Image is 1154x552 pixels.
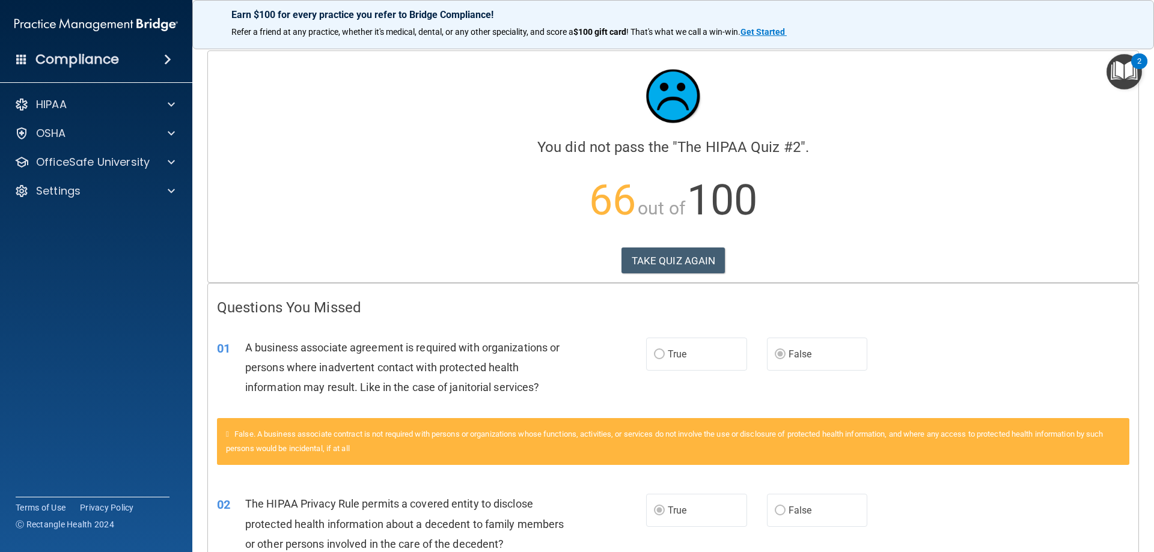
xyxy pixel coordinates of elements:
span: True [668,348,686,360]
span: False [789,505,812,516]
span: The HIPAA Quiz #2 [677,139,801,156]
p: Earn $100 for every practice you refer to Bridge Compliance! [231,9,1115,20]
h4: Compliance [35,51,119,68]
a: OSHA [14,126,175,141]
input: False [775,506,786,515]
span: out of [638,198,685,219]
span: Refer a friend at any practice, whether it's medical, dental, or any other speciality, and score a [231,27,573,37]
button: TAKE QUIZ AGAIN [621,247,725,274]
h4: You did not pass the " ". [217,139,1129,155]
p: HIPAA [36,97,67,112]
a: Settings [14,184,175,198]
span: 100 [687,175,757,225]
a: Privacy Policy [80,502,134,514]
a: Terms of Use [16,502,66,514]
a: Get Started [740,27,787,37]
input: False [775,350,786,359]
img: PMB logo [14,13,178,37]
span: 01 [217,341,230,356]
p: Settings [36,184,81,198]
a: HIPAA [14,97,175,112]
p: OSHA [36,126,66,141]
p: OfficeSafe University [36,155,150,169]
strong: $100 gift card [573,27,626,37]
strong: Get Started [740,27,785,37]
span: True [668,505,686,516]
div: 2 [1137,61,1141,77]
a: OfficeSafe University [14,155,175,169]
button: Open Resource Center, 2 new notifications [1107,54,1142,89]
img: sad_face.ecc698e2.jpg [637,60,709,132]
span: A business associate agreement is required with organizations or persons where inadvertent contac... [245,341,560,393]
span: Ⓒ Rectangle Health 2024 [16,518,114,530]
span: 02 [217,497,230,512]
span: False [789,348,812,360]
h4: Questions You Missed [217,300,1129,315]
span: 66 [589,175,636,225]
span: The HIPAA Privacy Rule permits a covered entity to disclose protected health information about a ... [245,497,564,550]
span: False. A business associate contract is not required with persons or organizations whose function... [226,429,1104,453]
input: True [654,506,665,515]
span: ! That's what we call a win-win. [626,27,740,37]
input: True [654,350,665,359]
